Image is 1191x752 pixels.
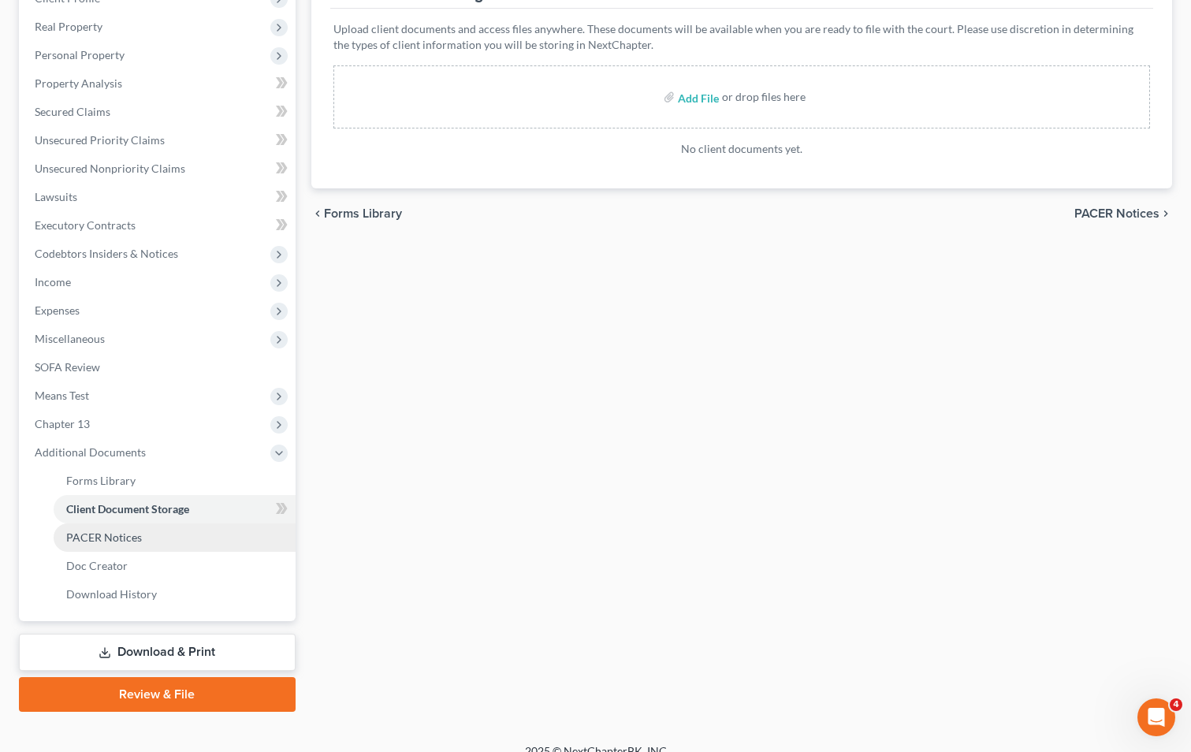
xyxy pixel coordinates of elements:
a: Download History [54,580,296,609]
span: Forms Library [324,207,402,220]
a: Forms Library [54,467,296,495]
span: Unsecured Priority Claims [35,133,165,147]
span: PACER Notices [66,530,142,544]
button: PACER Notices chevron_right [1074,207,1172,220]
a: SOFA Review [22,353,296,382]
span: Property Analysis [35,76,122,90]
span: Executory Contracts [35,218,136,232]
p: Upload client documents and access files anywhere. These documents will be available when you are... [333,21,1150,53]
a: Unsecured Nonpriority Claims [22,154,296,183]
a: Client Document Storage [54,495,296,523]
a: Review & File [19,677,296,712]
a: Doc Creator [54,552,296,580]
a: Download & Print [19,634,296,671]
a: PACER Notices [54,523,296,552]
span: Forms Library [66,474,136,487]
a: Unsecured Priority Claims [22,126,296,154]
span: Lawsuits [35,190,77,203]
span: PACER Notices [1074,207,1159,220]
iframe: Intercom live chat [1137,698,1175,736]
p: No client documents yet. [333,141,1150,157]
span: Additional Documents [35,445,146,459]
span: 4 [1170,698,1182,711]
span: Personal Property [35,48,125,61]
span: Chapter 13 [35,417,90,430]
span: Doc Creator [66,559,128,572]
span: Secured Claims [35,105,110,118]
span: SOFA Review [35,360,100,374]
a: Lawsuits [22,183,296,211]
button: chevron_left Forms Library [311,207,402,220]
i: chevron_right [1159,207,1172,220]
span: Client Document Storage [66,502,189,516]
span: Unsecured Nonpriority Claims [35,162,185,175]
i: chevron_left [311,207,324,220]
span: Means Test [35,389,89,402]
span: Download History [66,587,157,601]
span: Income [35,275,71,289]
a: Secured Claims [22,98,296,126]
span: Expenses [35,303,80,317]
span: Codebtors Insiders & Notices [35,247,178,260]
a: Executory Contracts [22,211,296,240]
a: Property Analysis [22,69,296,98]
span: Miscellaneous [35,332,105,345]
span: Real Property [35,20,102,33]
div: or drop files here [722,89,806,105]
